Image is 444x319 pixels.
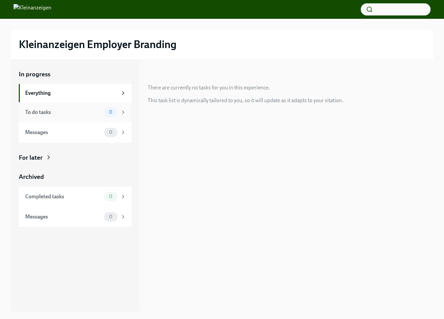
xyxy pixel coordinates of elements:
[105,110,116,115] span: 0
[19,102,132,122] a: To do tasks0
[105,194,116,199] span: 0
[19,153,43,162] div: For later
[25,109,101,116] div: To do tasks
[105,130,116,135] span: 0
[148,97,343,104] div: This task list is dynamically tailored to you, so it will update as it adapts to your sitation.
[19,70,132,79] a: In progress
[19,207,132,227] a: Messages0
[13,4,51,15] img: Kleinanzeigen
[105,214,116,219] span: 0
[19,172,132,181] a: Archived
[148,84,270,91] div: There are currently no tasks for you in this experience.
[25,89,117,97] div: Everything
[25,193,101,200] div: Completed tasks
[25,213,101,221] div: Messages
[19,38,177,51] h2: Kleinanzeigen Employer Branding
[148,70,179,79] div: In progress
[19,122,132,143] a: Messages0
[19,187,132,207] a: Completed tasks0
[19,84,132,102] a: Everything
[25,129,101,136] div: Messages
[19,153,132,162] a: For later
